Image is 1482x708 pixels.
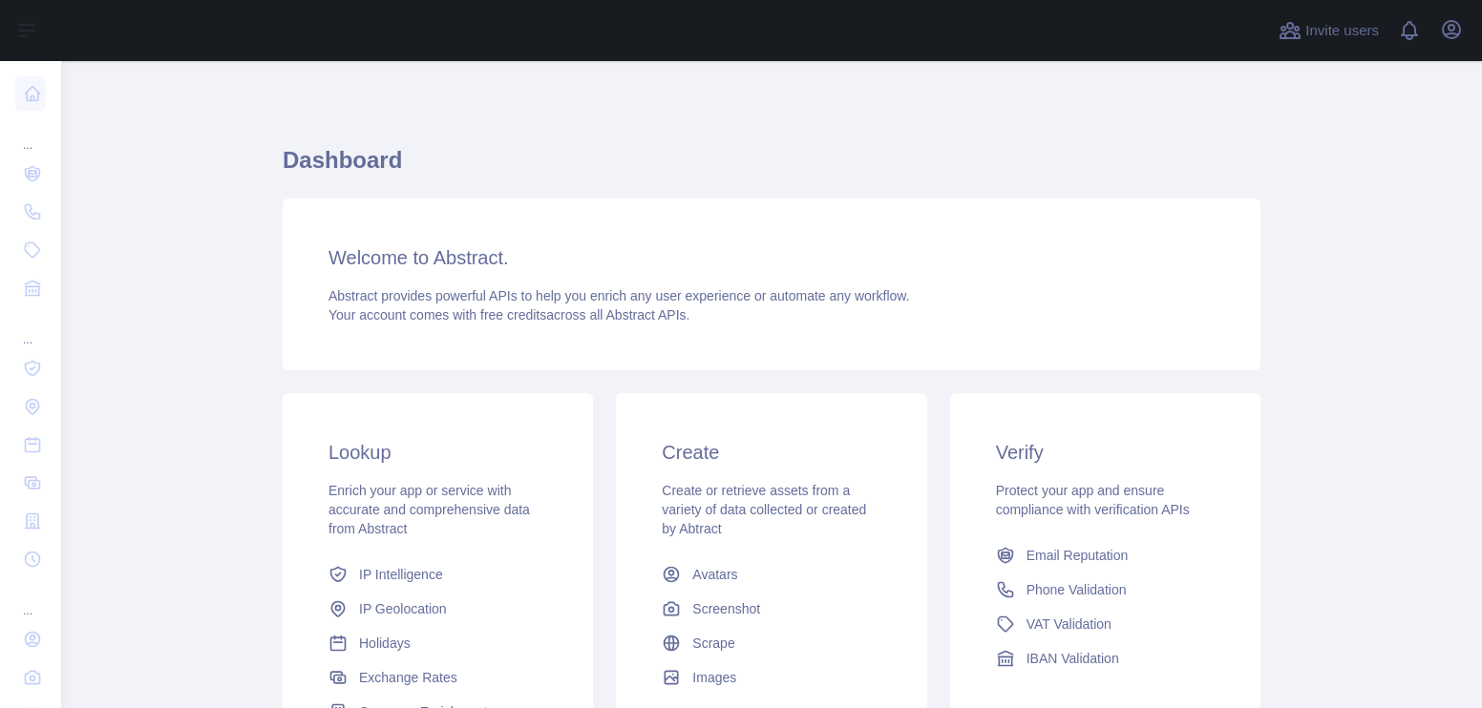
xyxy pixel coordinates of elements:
[692,599,760,618] span: Screenshot
[321,660,555,695] a: Exchange Rates
[692,565,737,584] span: Avatars
[328,288,910,303] span: Abstract provides powerful APIs to help you enrich any user experience or automate any workflow.
[654,660,888,695] a: Images
[328,439,547,466] h3: Lookup
[359,565,443,584] span: IP Intelligence
[654,557,888,592] a: Avatars
[480,307,546,323] span: free credits
[1027,580,1127,599] span: Phone Validation
[988,607,1222,641] a: VAT Validation
[1275,15,1383,46] button: Invite users
[988,641,1222,676] a: IBAN Validation
[328,483,530,536] span: Enrich your app or service with accurate and comprehensive data from Abstract
[692,634,734,653] span: Scrape
[359,634,411,653] span: Holidays
[996,483,1190,517] span: Protect your app and ensure compliance with verification APIs
[1027,649,1119,668] span: IBAN Validation
[15,309,46,347] div: ...
[988,538,1222,573] a: Email Reputation
[321,626,555,660] a: Holidays
[988,573,1222,607] a: Phone Validation
[1027,546,1129,565] span: Email Reputation
[321,557,555,592] a: IP Intelligence
[359,668,457,687] span: Exchange Rates
[1027,614,1111,634] span: VAT Validation
[15,580,46,618] div: ...
[1305,20,1379,42] span: Invite users
[692,668,736,687] span: Images
[654,592,888,626] a: Screenshot
[654,626,888,660] a: Scrape
[662,483,866,536] span: Create or retrieve assets from a variety of data collected or created by Abtract
[662,439,880,466] h3: Create
[15,115,46,153] div: ...
[283,145,1260,191] h1: Dashboard
[328,244,1215,271] h3: Welcome to Abstract.
[328,307,689,323] span: Your account comes with across all Abstract APIs.
[996,439,1215,466] h3: Verify
[321,592,555,626] a: IP Geolocation
[359,599,447,618] span: IP Geolocation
